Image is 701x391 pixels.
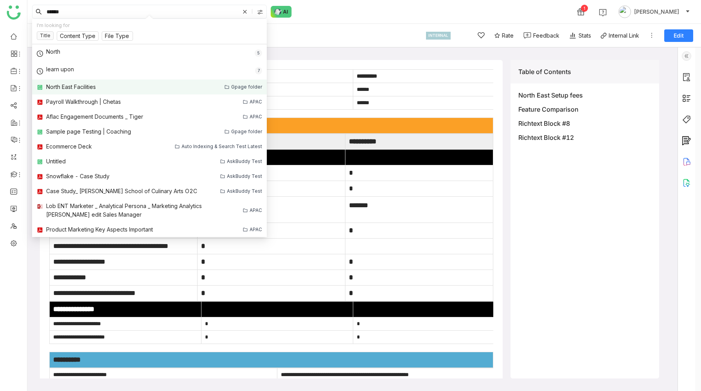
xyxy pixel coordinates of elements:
div: APAC [250,226,262,234]
a: UntitledAskBuddy Test [32,154,267,169]
div: APAC [250,113,262,121]
button: Edit [664,29,693,42]
a: Sample page Testing | CoachingGpage folder [32,124,267,139]
img: paper.svg [37,84,43,91]
div: Table of Contents [510,60,659,83]
a: Case Study_ [PERSON_NAME] School of Culinary Arts O2CAskBuddy Test [32,184,267,199]
img: logo [7,5,21,20]
a: Lob ENT Marketer _ Analytical Persona _ Marketing Analytics [PERSON_NAME] edit Sales ManagerAPAC [32,199,267,222]
div: 5 [255,49,262,57]
div: AskBuddy Test [227,172,262,180]
div: I'm looking for [37,22,262,29]
img: pdf.svg [37,114,43,120]
div: learn upon [46,65,74,74]
div: APAC [250,206,262,214]
span: [PERSON_NAME] [634,7,679,16]
img: pptx.svg [37,203,43,210]
img: paper.svg [37,159,43,165]
span: Rate [502,31,514,40]
div: APAC [250,98,262,106]
div: Internal Link [609,32,639,39]
div: North East Setup fees [518,91,651,99]
div: Feature Comparison [518,105,651,113]
div: North [46,47,60,56]
div: Richtext Block #8 [518,119,651,127]
img: avatar [618,5,631,18]
div: Case Study_ [PERSON_NAME] School of Culinary Arts O2C [46,187,197,195]
img: pdf.svg [37,99,43,105]
a: Ecommerce DeckAuto Indexing & Search Test Latest [32,139,267,154]
div: 1 [581,5,588,12]
img: paper.svg [37,129,43,135]
div: Lob ENT Marketer _ Analytical Persona _ Marketing Analytics [PERSON_NAME] edit Sales Manager [46,202,235,219]
div: INTERNAL [426,32,451,40]
div: Auto Indexing & Search Test Latest [182,143,262,150]
img: pdf.svg [37,227,43,233]
a: Snowflake - Case StudyAskBuddy Test [32,169,267,184]
a: Aflac Engagement Documents _ TigerAPAC [32,109,267,124]
div: Feedback [533,31,559,40]
img: pdf.svg [37,174,43,180]
img: pdf.svg [37,188,43,195]
img: pdf.svg [37,144,43,150]
img: feedback-1.svg [523,32,531,39]
div: Untitled [46,157,66,166]
span: Edit [674,32,684,40]
div: Snowflake - Case Study [46,172,110,181]
div: Aflac Engagement Documents _ Tiger [46,112,143,121]
div: 7 [255,67,262,75]
a: Product Marketing Key Aspects ImportantAPAC [32,222,267,237]
div: North East Facilities [46,83,96,91]
img: ask-buddy-normal.svg [271,6,292,18]
div: Gpage folder [231,83,262,91]
div: Richtext Block #12 [518,134,651,141]
a: Payroll Walkthrough | ChetasAPAC [32,94,267,109]
div: Stats [569,31,591,40]
div: Product Marketing Key Aspects Important [46,225,153,234]
img: search-type.svg [257,9,263,15]
img: help.svg [599,9,607,16]
div: Payroll Walkthrough | Chetas [46,98,121,106]
div: Ecommerce Deck [46,142,92,151]
a: North East FacilitiesGpage folder [32,80,267,94]
div: AskBuddy Test [227,157,262,165]
div: Gpage folder [231,128,262,136]
div: Sample page Testing | Coaching [46,127,131,136]
button: [PERSON_NAME] [617,5,692,18]
img: stats.svg [569,32,577,40]
nz-tag: Title [37,31,54,40]
div: AskBuddy Test [227,187,262,195]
